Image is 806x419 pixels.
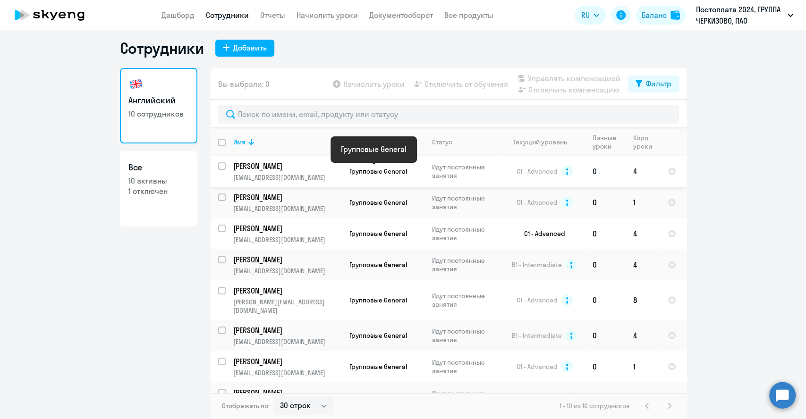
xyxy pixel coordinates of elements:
div: Баланс [642,9,667,21]
p: [PERSON_NAME] [233,254,340,265]
span: Групповые General [349,296,407,304]
a: Отчеты [260,10,285,20]
td: 0 [585,249,626,280]
img: balance [670,10,680,20]
p: Идут постоянные занятия [432,358,497,375]
a: [PERSON_NAME] [233,325,341,335]
div: Корп. уроки [633,134,660,151]
td: 8 [626,280,660,320]
p: Идут постоянные занятия [432,163,497,180]
p: [EMAIL_ADDRESS][DOMAIN_NAME] [233,369,341,377]
a: [PERSON_NAME] [233,356,341,367]
td: 0 [585,320,626,351]
p: Идут постоянные занятия [432,389,497,406]
div: Фильтр [646,78,671,89]
div: Групповые General [341,143,407,155]
div: Добавить [233,42,267,53]
td: 0 [585,280,626,320]
button: Постоплата 2024, ГРУППА ЧЕРКИЗОВО, ПАО [691,4,798,26]
span: RU [581,9,590,21]
p: Постоплата 2024, ГРУППА ЧЕРКИЗОВО, ПАО [696,4,784,26]
td: 0 [585,382,626,413]
td: 0 [585,218,626,249]
div: Корп. уроки [633,134,653,151]
p: 1 отключен [128,186,189,196]
a: [PERSON_NAME] [233,285,341,296]
p: [PERSON_NAME] [233,387,340,398]
a: Балансbalance [636,6,686,25]
a: Начислить уроки [297,10,358,20]
a: [PERSON_NAME] [233,192,341,202]
h1: Сотрудники [120,39,204,58]
span: Вы выбрали: 0 [218,78,270,90]
div: Текущий уровень [505,138,585,146]
input: Поиск по имени, email, продукту или статусу [218,105,679,124]
p: Идут постоянные занятия [432,194,497,211]
div: Имя [233,138,246,146]
a: [PERSON_NAME] [233,223,341,234]
p: [EMAIL_ADDRESS][DOMAIN_NAME] [233,235,341,244]
a: Дашборд [161,10,195,20]
a: Документооборот [369,10,433,20]
p: [PERSON_NAME] [233,325,340,335]
div: Личные уроки [593,134,625,151]
p: [EMAIL_ADDRESS][DOMAIN_NAME] [233,204,341,213]
span: 1 - 10 из 10 сотрудников [560,402,630,410]
img: english [128,76,144,92]
p: [PERSON_NAME][EMAIL_ADDRESS][DOMAIN_NAME] [233,298,341,315]
td: 0 [585,156,626,187]
td: 0 [585,187,626,218]
a: [PERSON_NAME] [233,254,341,265]
button: Добавить [215,40,274,57]
span: Групповые General [349,198,407,207]
span: C1 - Advanced [517,362,558,371]
td: 4 [626,156,660,187]
a: Все продукты [444,10,493,20]
p: Идут постоянные занятия [432,292,497,309]
p: [PERSON_NAME] [233,356,340,367]
p: [EMAIL_ADDRESS][DOMAIN_NAME] [233,267,341,275]
a: Все10 активны1 отключен [120,151,197,226]
span: Групповые General [349,229,407,238]
button: Фильтр [628,75,679,92]
td: 1 [626,351,660,382]
p: 10 активны [128,176,189,186]
span: C1 - Advanced [517,296,558,304]
div: Статус [432,138,452,146]
p: Идут постоянные занятия [432,225,497,242]
button: RU [575,6,606,25]
a: Английский10 сотрудников [120,68,197,143]
td: C1 - Advanced [497,218,585,249]
span: C1 - Advanced [517,167,558,176]
h3: Английский [128,94,189,107]
div: Текущий уровень [513,138,567,146]
span: B1 - Intermediate [512,260,562,269]
span: C1 - Advanced [517,198,558,207]
a: Сотрудники [206,10,249,20]
p: [PERSON_NAME] [233,192,340,202]
div: Статус [432,138,497,146]
span: Отображать по: [222,402,270,410]
span: B1 - Intermediate [512,331,562,340]
p: Идут постоянные занятия [432,327,497,344]
td: 1 [626,187,660,218]
p: [EMAIL_ADDRESS][DOMAIN_NAME] [233,173,341,182]
p: 10 сотрудников [128,109,189,119]
h3: Все [128,161,189,174]
p: Идут постоянные занятия [432,256,497,273]
div: Имя [233,138,341,146]
td: 4 [626,249,660,280]
a: [PERSON_NAME] [233,387,341,398]
span: Групповые General [349,167,407,176]
td: 0 [585,351,626,382]
td: 4 [626,218,660,249]
p: [PERSON_NAME] [233,285,340,296]
p: [EMAIL_ADDRESS][DOMAIN_NAME] [233,337,341,346]
p: [PERSON_NAME] [233,223,340,234]
td: 4 [626,320,660,351]
td: 4 [626,382,660,413]
div: Личные уроки [593,134,619,151]
a: [PERSON_NAME] [233,161,341,171]
span: Групповые General [349,260,407,269]
span: Групповые General [349,362,407,371]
